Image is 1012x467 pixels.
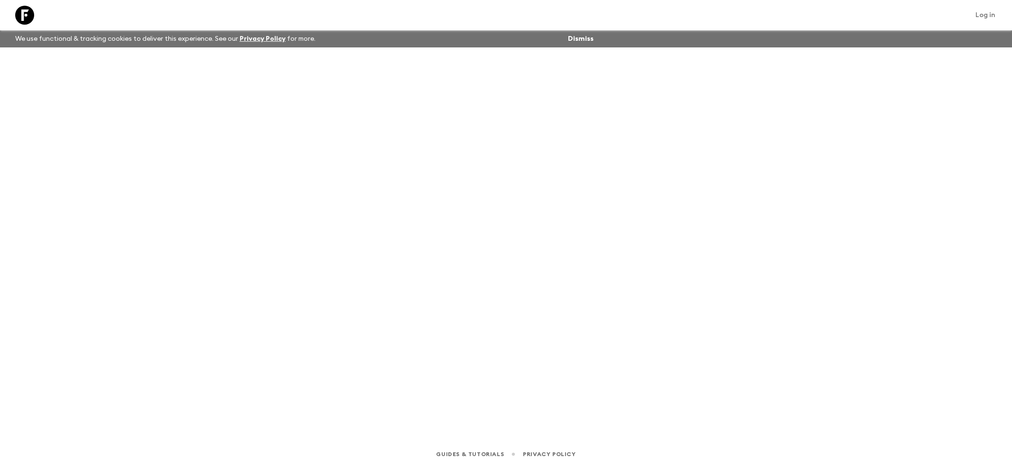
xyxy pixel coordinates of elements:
a: Privacy Policy [240,36,286,42]
a: Log in [970,9,1001,22]
a: Guides & Tutorials [436,449,504,459]
a: Privacy Policy [523,449,576,459]
p: We use functional & tracking cookies to deliver this experience. See our for more. [11,30,319,47]
button: Dismiss [566,32,596,46]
